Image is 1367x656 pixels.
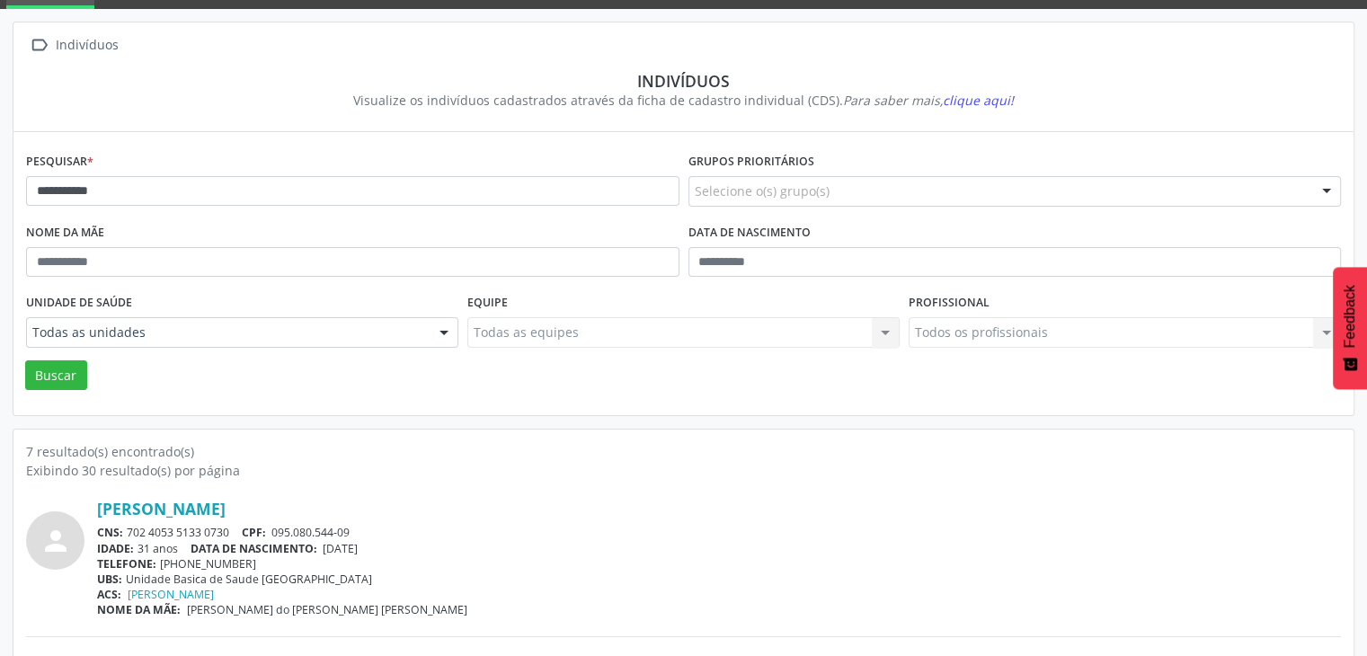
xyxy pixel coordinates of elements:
span: [PERSON_NAME] do [PERSON_NAME] [PERSON_NAME] [187,602,467,617]
span: 095.080.544-09 [271,525,350,540]
div: Unidade Basica de Saude [GEOGRAPHIC_DATA] [97,572,1341,587]
i: person [40,525,72,557]
i: Para saber mais, [843,92,1014,109]
span: [DATE] [323,541,358,556]
label: Grupos prioritários [688,148,814,176]
span: CPF: [242,525,266,540]
a: [PERSON_NAME] [97,499,226,519]
label: Nome da mãe [26,219,104,247]
label: Data de nascimento [688,219,811,247]
span: NOME DA MÃE: [97,602,181,617]
span: Selecione o(s) grupo(s) [695,182,830,200]
div: 702 4053 5133 0730 [97,525,1341,540]
div: 31 anos [97,541,1341,556]
div: 7 resultado(s) encontrado(s) [26,442,1341,461]
a:  Indivíduos [26,32,121,58]
div: Exibindo 30 resultado(s) por página [26,461,1341,480]
span: ACS: [97,587,121,602]
label: Equipe [467,289,508,317]
a: [PERSON_NAME] [128,587,214,602]
span: CNS: [97,525,123,540]
span: Todas as unidades [32,324,422,341]
label: Profissional [909,289,990,317]
span: IDADE: [97,541,134,556]
button: Buscar [25,360,87,391]
span: clique aqui! [943,92,1014,109]
span: TELEFONE: [97,556,156,572]
label: Pesquisar [26,148,93,176]
button: Feedback - Mostrar pesquisa [1333,267,1367,389]
i:  [26,32,52,58]
div: [PHONE_NUMBER] [97,556,1341,572]
span: UBS: [97,572,122,587]
div: Indivíduos [52,32,121,58]
div: Visualize os indivíduos cadastrados através da ficha de cadastro individual (CDS). [39,91,1328,110]
label: Unidade de saúde [26,289,132,317]
span: Feedback [1342,285,1358,348]
div: Indivíduos [39,71,1328,91]
span: DATA DE NASCIMENTO: [191,541,317,556]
